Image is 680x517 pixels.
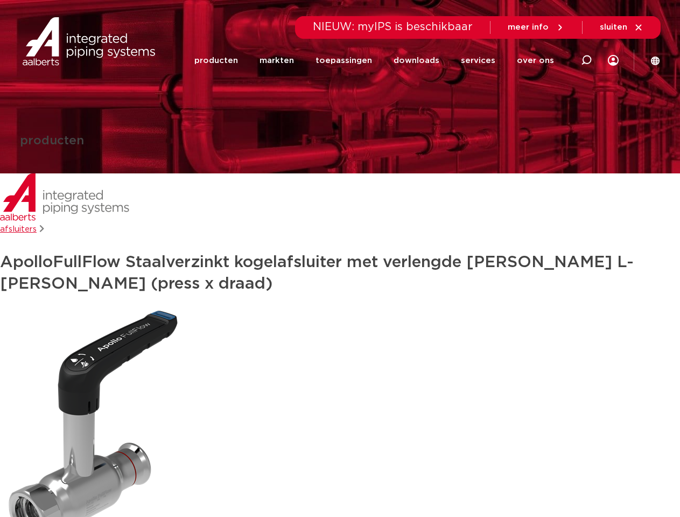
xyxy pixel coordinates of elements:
[260,40,294,81] a: markten
[316,40,372,81] a: toepassingen
[313,22,473,32] span: NIEUW: myIPS is beschikbaar
[508,23,565,32] a: meer info
[194,40,238,81] a: producten
[508,23,549,31] span: meer info
[600,23,627,31] span: sluiten
[600,23,643,32] a: sluiten
[194,40,554,81] nav: Menu
[461,40,495,81] a: services
[394,40,439,81] a: downloads
[517,40,554,81] a: over ons
[20,135,84,148] h1: producten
